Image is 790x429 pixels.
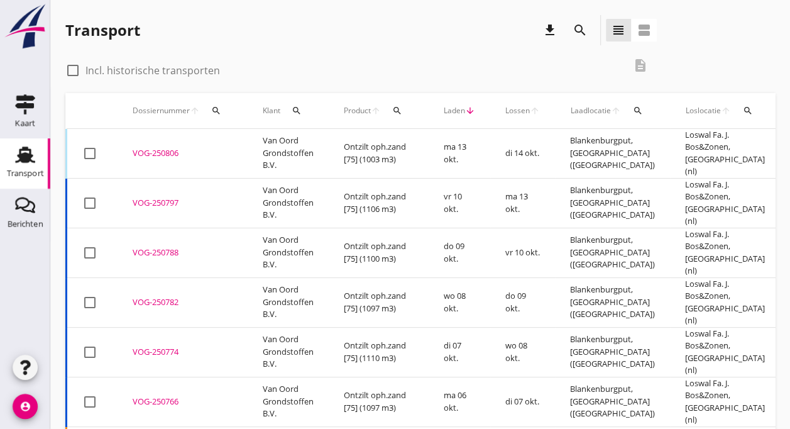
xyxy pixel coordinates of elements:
div: Transport [7,169,44,177]
td: do 09 okt. [490,277,555,327]
td: Ontzilt oph.zand [75] (1003 m3) [329,129,429,179]
i: search [633,106,643,116]
td: Ontzilt oph.zand [75] (1100 m3) [329,228,429,277]
div: VOG-250788 [133,247,233,259]
div: Transport [65,20,140,40]
i: account_circle [13,394,38,419]
td: di 07 okt. [490,377,555,426]
td: Loswal Fa. J. Bos&Zonen, [GEOGRAPHIC_DATA] (nl) [670,377,780,426]
td: Loswal Fa. J. Bos&Zonen, [GEOGRAPHIC_DATA] (nl) [670,178,780,228]
img: logo-small.a267ee39.svg [3,3,48,50]
span: Laadlocatie [570,105,611,116]
td: Van Oord Grondstoffen B.V. [248,178,329,228]
td: di 07 okt. [429,327,490,377]
td: Van Oord Grondstoffen B.V. [248,129,329,179]
div: VOG-250766 [133,396,233,408]
span: Laden [444,105,465,116]
td: Blankenburgput, [GEOGRAPHIC_DATA] ([GEOGRAPHIC_DATA]) [555,327,670,377]
td: do 09 okt. [429,228,490,277]
i: arrow_upward [721,106,732,116]
td: di 14 okt. [490,129,555,179]
td: Blankenburgput, [GEOGRAPHIC_DATA] ([GEOGRAPHIC_DATA]) [555,277,670,327]
td: Blankenburgput, [GEOGRAPHIC_DATA] ([GEOGRAPHIC_DATA]) [555,377,670,426]
div: VOG-250782 [133,296,233,309]
td: Van Oord Grondstoffen B.V. [248,377,329,426]
i: search [743,106,753,116]
div: Berichten [8,220,43,228]
td: Blankenburgput, [GEOGRAPHIC_DATA] ([GEOGRAPHIC_DATA]) [555,228,670,277]
td: vr 10 okt. [429,178,490,228]
td: ma 06 okt. [429,377,490,426]
td: Van Oord Grondstoffen B.V. [248,327,329,377]
i: search [573,23,588,38]
td: ma 13 okt. [490,178,555,228]
i: search [292,106,302,116]
td: Ontzilt oph.zand [75] (1097 m3) [329,277,429,327]
i: arrow_upward [611,106,622,116]
td: Blankenburgput, [GEOGRAPHIC_DATA] ([GEOGRAPHIC_DATA]) [555,178,670,228]
span: Dossiernummer [133,105,190,116]
td: Loswal Fa. J. Bos&Zonen, [GEOGRAPHIC_DATA] (nl) [670,129,780,179]
td: Blankenburgput, [GEOGRAPHIC_DATA] ([GEOGRAPHIC_DATA]) [555,129,670,179]
i: view_headline [611,23,626,38]
label: Incl. historische transporten [85,64,220,77]
i: arrow_downward [465,106,475,116]
td: Van Oord Grondstoffen B.V. [248,228,329,277]
i: download [542,23,557,38]
td: ma 13 okt. [429,129,490,179]
div: VOG-250806 [133,147,233,160]
td: Ontzilt oph.zand [75] (1110 m3) [329,327,429,377]
span: Loslocatie [685,105,721,116]
div: Kaart [15,119,35,127]
i: view_agenda [637,23,652,38]
td: Loswal Fa. J. Bos&Zonen, [GEOGRAPHIC_DATA] (nl) [670,327,780,377]
td: Loswal Fa. J. Bos&Zonen, [GEOGRAPHIC_DATA] (nl) [670,228,780,277]
td: Loswal Fa. J. Bos&Zonen, [GEOGRAPHIC_DATA] (nl) [670,277,780,327]
i: arrow_upward [190,106,200,116]
td: Van Oord Grondstoffen B.V. [248,277,329,327]
div: VOG-250797 [133,197,233,209]
i: arrow_upward [530,106,540,116]
td: Ontzilt oph.zand [75] (1106 m3) [329,178,429,228]
span: Product [344,105,371,116]
td: wo 08 okt. [429,277,490,327]
div: VOG-250774 [133,346,233,359]
td: wo 08 okt. [490,327,555,377]
span: Lossen [505,105,530,116]
i: arrow_upward [371,106,381,116]
td: vr 10 okt. [490,228,555,277]
i: search [392,106,402,116]
td: Ontzilt oph.zand [75] (1097 m3) [329,377,429,426]
div: Klant [263,96,314,126]
i: search [211,106,221,116]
